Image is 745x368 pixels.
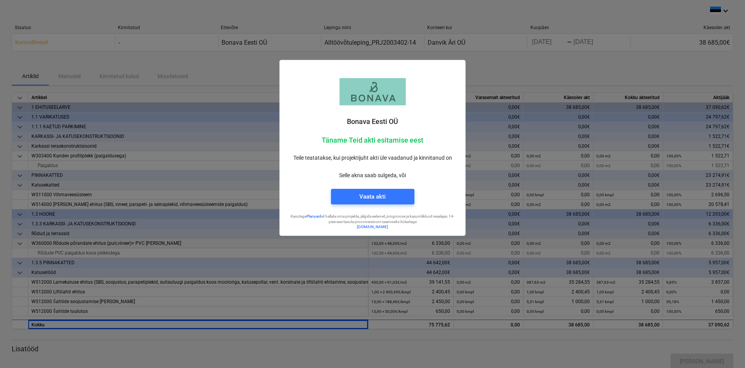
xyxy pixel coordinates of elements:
[357,225,388,229] a: [DOMAIN_NAME]
[331,189,414,204] button: Vaata akti
[286,171,459,180] p: Selle akna saab sulgeda, või
[359,192,386,202] div: Vaata akti
[286,136,459,145] p: Täname Teid akti esitamise eest
[286,117,459,126] p: Bonava Eesti OÜ
[307,214,321,218] a: Planyard
[286,154,459,162] p: Teile teatatakse, kui projektijuht akti üle vaadanud ja kinnitanud on
[286,214,459,224] p: Kasutage et hallata oma projekte, jälgida eelarvet, prognoose ja kasumlikkust reaalajas. 14-päeva...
